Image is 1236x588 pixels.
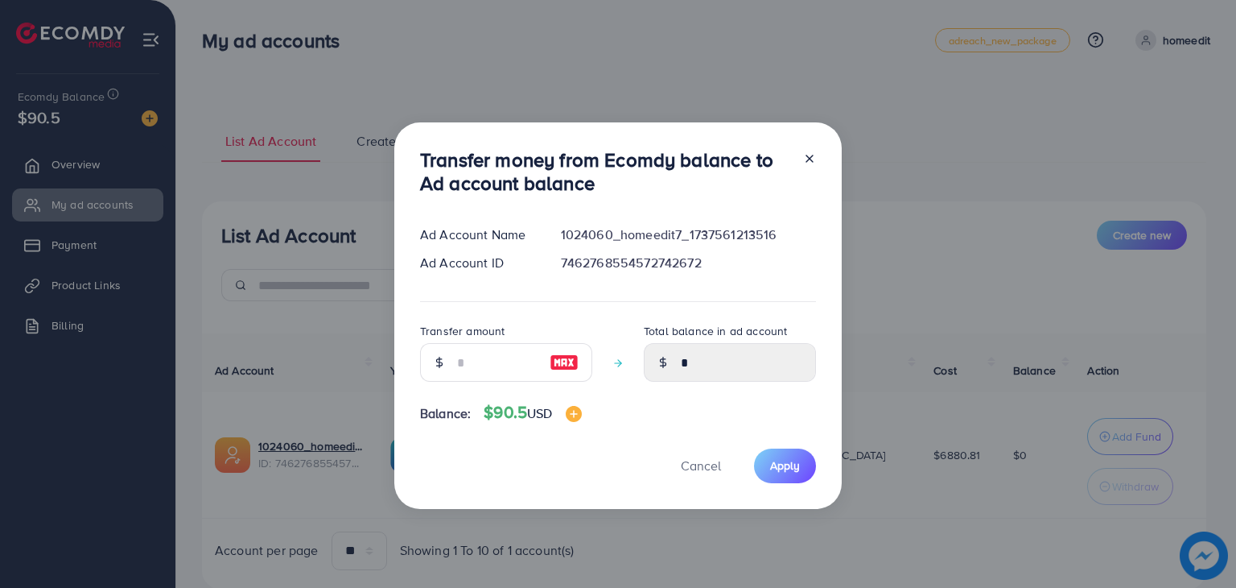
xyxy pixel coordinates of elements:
div: 7462768554572742672 [548,254,829,272]
h4: $90.5 [484,403,581,423]
label: Total balance in ad account [644,323,787,339]
span: Balance: [420,404,471,423]
label: Transfer amount [420,323,505,339]
img: image [550,353,579,372]
div: Ad Account ID [407,254,548,272]
div: 1024060_homeedit7_1737561213516 [548,226,829,244]
span: Cancel [681,457,721,474]
span: USD [527,404,552,422]
span: Apply [770,458,800,474]
div: Ad Account Name [407,226,548,244]
button: Apply [754,449,816,483]
img: image [566,406,582,422]
h3: Transfer money from Ecomdy balance to Ad account balance [420,148,790,195]
button: Cancel [661,449,741,483]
